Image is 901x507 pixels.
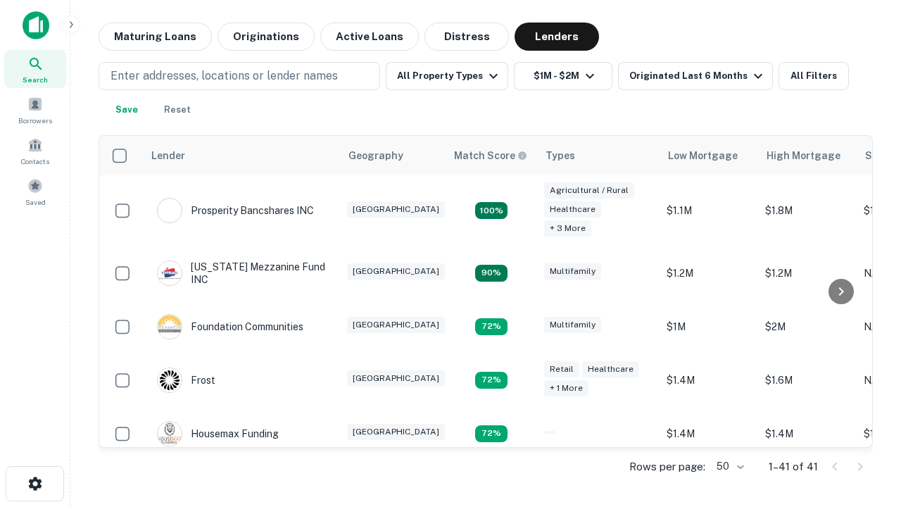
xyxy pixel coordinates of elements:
[347,263,445,280] div: [GEOGRAPHIC_DATA]
[758,175,857,246] td: $1.8M
[618,62,773,90] button: Originated Last 6 Months
[544,220,591,237] div: + 3 more
[767,147,840,164] div: High Mortgage
[660,136,758,175] th: Low Mortgage
[4,91,66,129] a: Borrowers
[544,201,601,218] div: Healthcare
[104,96,149,124] button: Save your search to get updates of matches that match your search criteria.
[758,407,857,461] td: $1.4M
[23,11,49,39] img: capitalize-icon.png
[475,202,508,219] div: Matching Properties: 10, hasApolloMatch: undefined
[544,361,579,377] div: Retail
[758,300,857,353] td: $2M
[218,23,315,51] button: Originations
[4,173,66,211] a: Saved
[537,136,660,175] th: Types
[155,96,200,124] button: Reset
[668,147,738,164] div: Low Mortgage
[347,317,445,333] div: [GEOGRAPHIC_DATA]
[758,353,857,407] td: $1.6M
[544,380,588,396] div: + 1 more
[514,62,612,90] button: $1M - $2M
[779,62,849,90] button: All Filters
[157,368,215,393] div: Frost
[157,314,303,339] div: Foundation Communities
[157,198,314,223] div: Prosperity Bancshares INC
[18,115,52,126] span: Borrowers
[157,261,326,286] div: [US_STATE] Mezzanine Fund INC
[660,175,758,246] td: $1.1M
[158,315,182,339] img: picture
[347,424,445,440] div: [GEOGRAPHIC_DATA]
[386,62,508,90] button: All Property Types
[158,422,182,446] img: picture
[99,23,212,51] button: Maturing Loans
[475,265,508,282] div: Matching Properties: 5, hasApolloMatch: undefined
[320,23,419,51] button: Active Loans
[758,136,857,175] th: High Mortgage
[157,421,279,446] div: Housemax Funding
[340,136,446,175] th: Geography
[475,425,508,442] div: Matching Properties: 4, hasApolloMatch: undefined
[660,246,758,300] td: $1.2M
[515,23,599,51] button: Lenders
[348,147,403,164] div: Geography
[454,148,527,163] div: Capitalize uses an advanced AI algorithm to match your search with the best lender. The match sco...
[660,353,758,407] td: $1.4M
[544,182,634,199] div: Agricultural / Rural
[629,458,705,475] p: Rows per page:
[158,368,182,392] img: picture
[454,148,524,163] h6: Match Score
[660,300,758,353] td: $1M
[158,261,182,285] img: picture
[769,458,818,475] p: 1–41 of 41
[546,147,575,164] div: Types
[4,50,66,88] a: Search
[99,62,380,90] button: Enter addresses, locations or lender names
[111,68,338,84] p: Enter addresses, locations or lender names
[347,370,445,387] div: [GEOGRAPHIC_DATA]
[143,136,340,175] th: Lender
[25,196,46,208] span: Saved
[151,147,185,164] div: Lender
[23,74,48,85] span: Search
[544,263,601,280] div: Multifamily
[582,361,639,377] div: Healthcare
[711,456,746,477] div: 50
[475,318,508,335] div: Matching Properties: 4, hasApolloMatch: undefined
[475,372,508,389] div: Matching Properties: 4, hasApolloMatch: undefined
[660,407,758,461] td: $1.4M
[158,199,182,223] img: picture
[446,136,537,175] th: Capitalize uses an advanced AI algorithm to match your search with the best lender. The match sco...
[629,68,767,84] div: Originated Last 6 Months
[347,201,445,218] div: [GEOGRAPHIC_DATA]
[21,156,49,167] span: Contacts
[544,317,601,333] div: Multifamily
[758,246,857,300] td: $1.2M
[4,132,66,170] a: Contacts
[424,23,509,51] button: Distress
